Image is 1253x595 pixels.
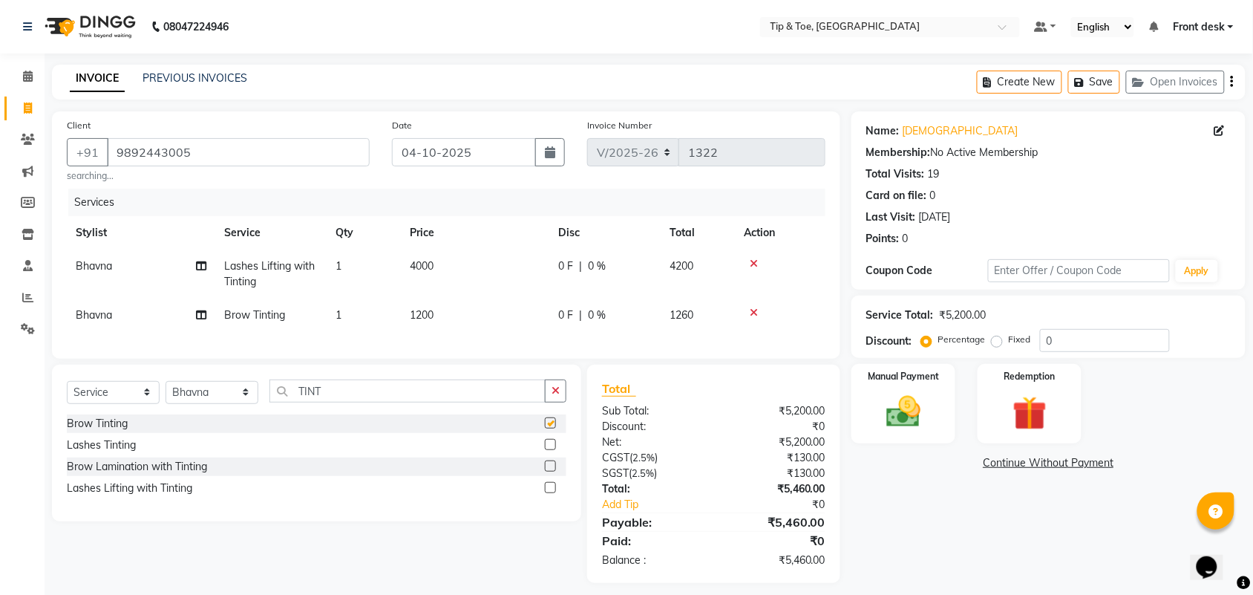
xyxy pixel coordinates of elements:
[876,392,932,432] img: _cash.svg
[713,553,837,568] div: ₹5,460.00
[713,532,837,550] div: ₹0
[670,308,693,322] span: 1260
[67,119,91,132] label: Client
[988,259,1170,282] input: Enter Offer / Coupon Code
[1068,71,1120,94] button: Save
[591,553,714,568] div: Balance :
[224,259,315,288] span: Lashes Lifting with Tinting
[549,216,661,250] th: Disc
[591,481,714,497] div: Total:
[713,403,837,419] div: ₹5,200.00
[76,308,112,322] span: Bhavna
[591,419,714,435] div: Discount:
[579,259,582,274] span: |
[588,259,606,274] span: 0 %
[866,231,900,247] div: Points:
[1004,370,1056,383] label: Redemption
[68,189,837,216] div: Services
[1191,536,1238,580] iframe: chat widget
[587,119,652,132] label: Invoice Number
[269,380,546,403] input: Search or Scan
[1176,260,1218,282] button: Apply
[70,65,125,92] a: INVOICE
[866,308,934,323] div: Service Total:
[1009,333,1031,346] label: Fixed
[1173,19,1225,35] span: Front desk
[735,216,825,250] th: Action
[632,467,654,479] span: 2.5%
[410,308,434,322] span: 1200
[854,455,1243,471] a: Continue Without Payment
[632,452,655,464] span: 2.5%
[866,263,988,279] div: Coupon Code
[713,513,837,531] div: ₹5,460.00
[67,416,128,432] div: Brow Tinting
[866,209,916,225] div: Last Visit:
[327,216,401,250] th: Qty
[866,334,912,349] div: Discount:
[866,145,1231,160] div: No Active Membership
[919,209,951,225] div: [DATE]
[336,308,341,322] span: 1
[591,532,714,550] div: Paid:
[107,138,370,166] input: Search by Name/Mobile/Email/Code
[38,6,140,48] img: logo
[410,259,434,273] span: 4000
[866,166,925,182] div: Total Visits:
[67,169,370,183] small: searching...
[591,450,714,466] div: ( )
[579,308,582,323] span: |
[67,438,136,453] div: Lashes Tinting
[591,435,714,450] div: Net:
[661,216,735,250] th: Total
[591,466,714,481] div: ( )
[713,419,837,435] div: ₹0
[713,435,837,450] div: ₹5,200.00
[602,466,629,480] span: SGST
[392,119,412,132] label: Date
[938,333,986,346] label: Percentage
[67,138,108,166] button: +91
[401,216,549,250] th: Price
[558,308,573,323] span: 0 F
[903,231,909,247] div: 0
[866,145,931,160] div: Membership:
[928,166,940,182] div: 19
[868,370,939,383] label: Manual Payment
[143,71,247,85] a: PREVIOUS INVOICES
[977,71,1062,94] button: Create New
[713,481,837,497] div: ₹5,460.00
[713,466,837,481] div: ₹130.00
[224,308,285,322] span: Brow Tinting
[558,259,573,274] span: 0 F
[903,123,1018,139] a: [DEMOGRAPHIC_DATA]
[76,259,112,273] span: Bhavna
[163,6,229,48] b: 08047224946
[1126,71,1225,94] button: Open Invoices
[734,497,837,513] div: ₹0
[602,451,629,464] span: CGST
[670,259,693,273] span: 4200
[940,308,987,323] div: ₹5,200.00
[866,123,900,139] div: Name:
[67,459,207,475] div: Brow Lamination with Tinting
[215,216,327,250] th: Service
[602,381,636,397] span: Total
[591,497,734,513] a: Add Tip
[930,188,936,204] div: 0
[67,216,215,250] th: Stylist
[713,450,837,466] div: ₹130.00
[67,481,192,496] div: Lashes Lifting with Tinting
[336,259,341,273] span: 1
[591,513,714,531] div: Payable:
[588,308,606,323] span: 0 %
[1002,392,1058,435] img: _gift.svg
[866,188,927,204] div: Card on file:
[591,403,714,419] div: Sub Total:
